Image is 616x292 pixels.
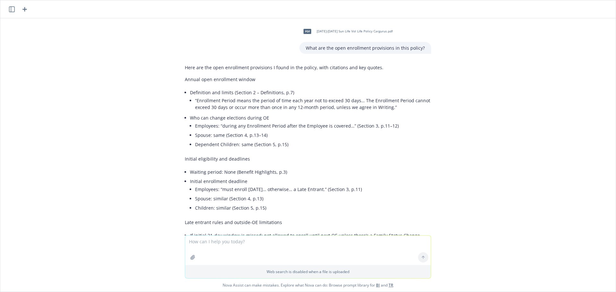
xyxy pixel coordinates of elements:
[190,88,431,113] li: Definition and limits (Section 2 – Definitions, p.7)
[185,76,431,83] p: Annual open enrollment window
[190,231,431,254] li: If initial 31-day window is missed: not allowed to enroll until next OE unless there’s a Family S...
[389,282,393,288] a: TR
[3,279,613,292] span: Nova Assist can make mistakes. Explore what Nova can do: Browse prompt library for and
[185,64,431,71] p: Here are the open enrollment provisions I found in the policy, with citations and key quotes.
[376,282,380,288] a: BI
[189,269,427,274] p: Web search is disabled when a file is uploaded
[185,155,431,162] p: Initial eligibility and deadlines
[195,96,431,112] li: “Enrollment Period means the period of time each year not to exceed 30 days… The Enrollment Perio...
[306,45,425,51] p: What are the open enrollment provisions in this policy?
[195,203,431,213] li: Children: similar (Section 5, p.15)
[195,130,431,140] li: Spouse: same (Section 4, p.13–14)
[190,113,431,150] li: Who can change elections during OE
[190,177,431,214] li: Initial enrollment deadline
[195,121,431,130] li: Employees: “during any Enrollment Period after the Employee is covered…” (Section 3, p.11–12)
[195,185,431,194] li: Employees: “must enroll [DATE]… otherwise… a Late Entrant.” (Section 3, p.11)
[304,29,311,34] span: pdf
[317,29,393,33] span: [DATE]-[DATE] Sun Life Vol Life Policy Cargurus.pdf
[185,219,431,226] p: Late entrant rules and outside-OE limitations
[299,23,394,39] div: pdf[DATE]-[DATE] Sun Life Vol Life Policy Cargurus.pdf
[195,194,431,203] li: Spouse: similar (Section 4, p.13)
[195,140,431,149] li: Dependent Children: same (Section 5, p.15)
[190,167,431,177] li: Waiting period: None (Benefit Highlights, p.3)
